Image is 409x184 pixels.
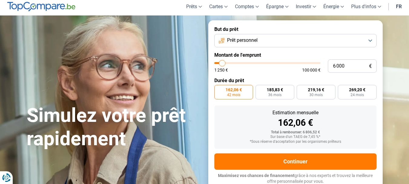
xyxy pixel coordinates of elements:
img: TopCompare [7,2,75,12]
div: Estimation mensuelle [219,110,372,115]
span: 185,83 € [267,88,283,92]
div: Total à rembourser: 6 806,52 € [219,130,372,135]
button: Continuer [214,153,377,170]
span: Prêt personnel [227,37,258,44]
div: 162,06 € [219,118,372,127]
span: 24 mois [351,93,364,97]
span: 269,20 € [349,88,365,92]
h1: Simulez votre prêt rapidement [27,104,201,151]
button: Prêt personnel [214,34,377,47]
span: 1 250 € [214,68,228,72]
label: Durée du prêt [214,78,377,83]
div: *Sous réserve d'acceptation par les organismes prêteurs [219,140,372,144]
span: 162,06 € [226,88,242,92]
span: 36 mois [268,93,282,97]
span: 42 mois [227,93,240,97]
label: But du prêt [214,26,377,32]
span: 219,16 € [308,88,324,92]
span: 100 000 € [302,68,321,72]
span: € [369,64,372,69]
span: Maximisez vos chances de financement [218,173,295,178]
div: Sur base d'un TAEG de 7,45 %* [219,135,372,139]
label: Montant de l'emprunt [214,52,377,58]
span: 30 mois [309,93,323,97]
